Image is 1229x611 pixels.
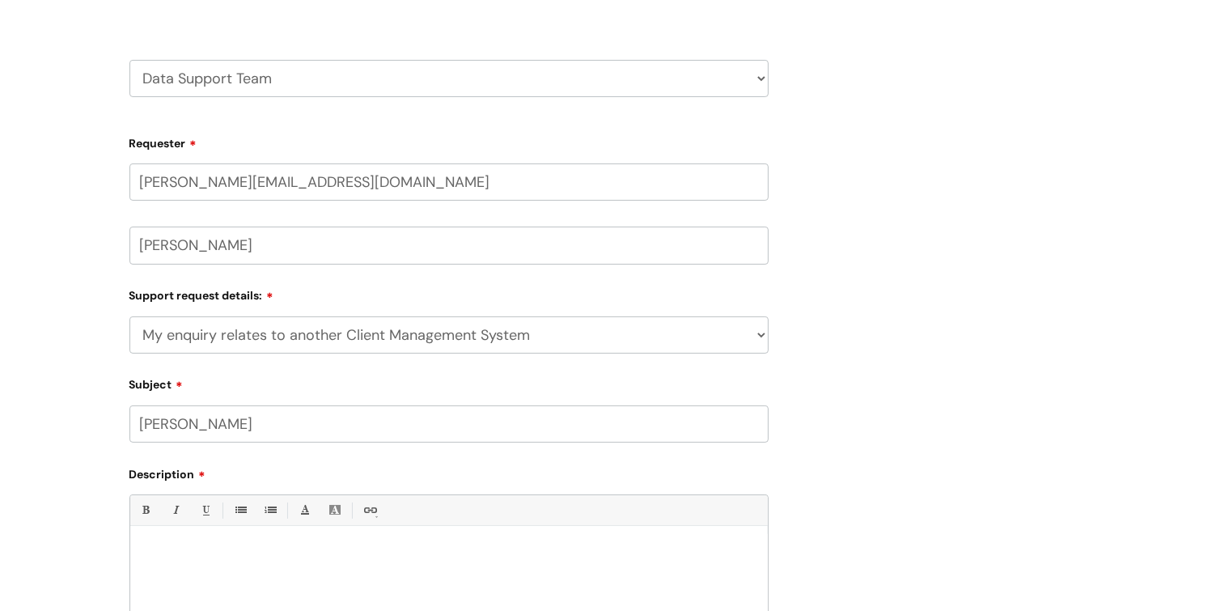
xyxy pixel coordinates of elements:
[129,372,769,392] label: Subject
[135,500,155,520] a: Bold (Ctrl-B)
[195,500,215,520] a: Underline(Ctrl-U)
[295,500,315,520] a: Font Color
[129,227,769,264] input: Your Name
[129,131,769,151] label: Requester
[165,500,185,520] a: Italic (Ctrl-I)
[129,462,769,482] label: Description
[129,163,769,201] input: Email
[359,500,379,520] a: Link
[324,500,345,520] a: Back Color
[230,500,250,520] a: • Unordered List (Ctrl-Shift-7)
[260,500,280,520] a: 1. Ordered List (Ctrl-Shift-8)
[129,283,769,303] label: Support request details:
